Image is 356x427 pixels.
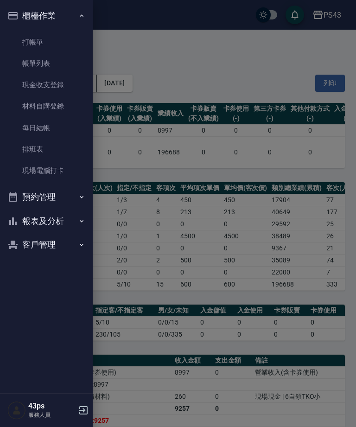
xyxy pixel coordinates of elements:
a: 現金收支登錄 [4,74,89,96]
a: 帳單列表 [4,53,89,74]
a: 每日結帳 [4,117,89,139]
a: 材料自購登錄 [4,96,89,117]
a: 現場電腦打卡 [4,160,89,181]
a: 排班表 [4,139,89,160]
h5: 43ps [28,402,76,411]
a: 打帳單 [4,32,89,53]
img: Person [7,401,26,420]
button: 客戶管理 [4,233,89,257]
button: 預約管理 [4,185,89,209]
button: 櫃檯作業 [4,4,89,28]
button: 報表及分析 [4,209,89,233]
p: 服務人員 [28,411,76,419]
